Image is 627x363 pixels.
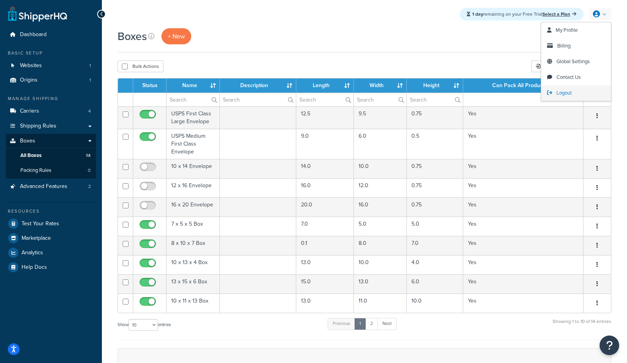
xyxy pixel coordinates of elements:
td: 10.0 [407,294,463,313]
td: 10 x 14 Envelope [167,159,220,178]
strong: 1 day [472,11,483,18]
a: Previous [328,318,355,330]
span: 2 [88,183,91,190]
td: 16.0 [296,178,354,197]
td: Yes [463,294,584,313]
span: All Boxes [20,152,42,159]
div: Basic Setup [6,50,96,57]
td: Yes [463,236,584,255]
span: Marketplace [22,235,51,242]
a: Next [377,318,397,330]
input: Search [220,93,295,106]
a: Dashboard [6,27,96,42]
a: All Boxes 14 [6,148,96,163]
a: My Profile [541,22,611,38]
td: 0.5 [407,129,463,159]
select: Showentries [129,319,158,331]
th: Width : activate to sort column ascending [354,78,407,93]
span: Global Settings [556,58,590,65]
td: Yes [463,197,584,217]
div: Manage Shipping [6,95,96,102]
input: Search [354,93,406,106]
a: Analytics [6,246,96,260]
li: Packing Rules [6,163,96,178]
td: 12.0 [354,178,407,197]
td: 9.5 [354,106,407,129]
span: 1 [89,77,91,84]
td: 13.0 [354,274,407,294]
td: 16.0 [354,197,407,217]
th: Name : activate to sort column ascending [167,78,220,93]
li: Carriers [6,104,96,119]
a: Global Settings [541,54,611,69]
td: 10 x 11 x 13 Box [167,294,220,313]
span: Analytics [22,250,43,256]
td: Yes [463,106,584,129]
th: Height : activate to sort column ascending [407,78,463,93]
td: 7.0 [407,236,463,255]
li: All Boxes [6,148,96,163]
div: Import CSV [531,60,571,72]
span: Help Docs [22,264,47,271]
span: Packing Rules [20,167,51,174]
td: Yes [463,129,584,159]
td: 0.75 [407,106,463,129]
li: Test Your Rates [6,217,96,231]
a: ShipperHQ Home [8,6,67,22]
td: 5.0 [354,217,407,236]
span: My Profile [556,26,578,34]
span: 14 [86,152,91,159]
a: Help Docs [6,260,96,274]
a: Advanced Features 2 [6,179,96,194]
a: Select a Plan [542,11,576,18]
td: 10.0 [354,159,407,178]
span: Advanced Features [20,183,67,190]
a: Logout [541,85,611,101]
span: 0 [88,167,91,174]
span: Origins [20,77,38,84]
button: Open Resource Center [600,336,619,355]
div: remaining on your Free Trial [460,8,584,20]
td: 13 x 15 x 6 Box [167,274,220,294]
td: 10.0 [354,255,407,274]
input: Search [167,93,219,106]
td: 13.0 [296,255,354,274]
a: Carriers 4 [6,104,96,119]
span: Billing [557,42,571,49]
li: Advanced Features [6,179,96,194]
td: 0.75 [407,178,463,197]
li: Marketplace [6,231,96,245]
th: Description : activate to sort column ascending [220,78,296,93]
td: USPS First Class Large Envelope [167,106,220,129]
label: Show entries [118,319,171,331]
li: Websites [6,58,96,73]
div: Resources [6,208,96,215]
a: + New [161,28,191,44]
span: Test Your Rates [22,221,59,227]
span: Carriers [20,108,39,115]
td: 14.0 [296,159,354,178]
th: Status [133,78,167,93]
a: Origins 1 [6,73,96,88]
a: 1 [354,318,366,330]
li: Origins [6,73,96,88]
span: 4 [88,108,91,115]
a: Boxes [6,134,96,148]
a: Contact Us [541,69,611,85]
a: Websites 1 [6,58,96,73]
li: Boxes [6,134,96,179]
td: 15.0 [296,274,354,294]
span: + New [168,32,185,41]
td: USPS Medium First Class Envelope [167,129,220,159]
a: Shipping Rules [6,119,96,133]
td: 8.0 [354,236,407,255]
th: Can Pack All Products : activate to sort column ascending [463,78,584,93]
td: 20.0 [296,197,354,217]
span: Contact Us [556,73,581,81]
td: Yes [463,274,584,294]
h1: Boxes [118,29,147,44]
